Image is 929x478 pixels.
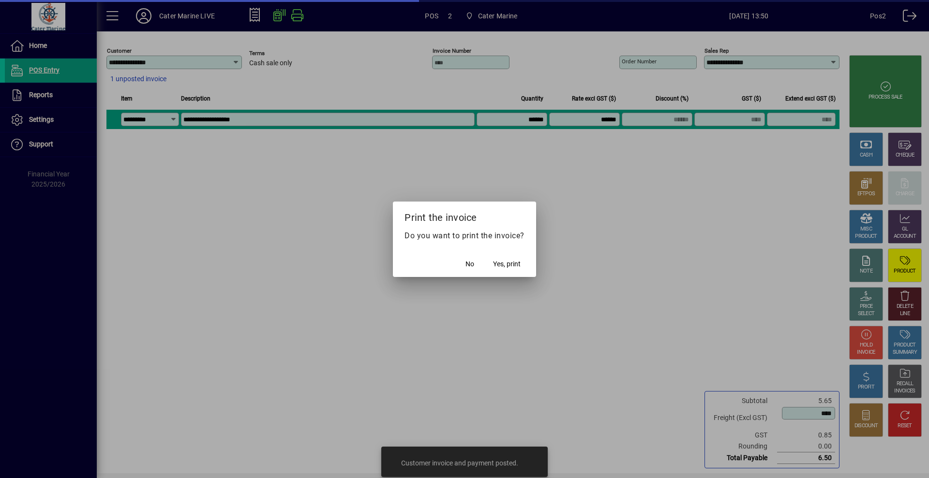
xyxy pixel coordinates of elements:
button: No [454,256,485,273]
span: No [465,259,474,269]
p: Do you want to print the invoice? [405,230,524,242]
span: Yes, print [493,259,521,269]
button: Yes, print [489,256,524,273]
h2: Print the invoice [393,202,536,230]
